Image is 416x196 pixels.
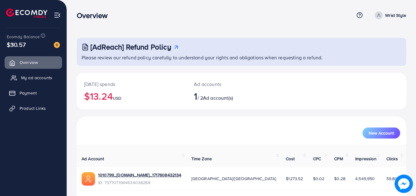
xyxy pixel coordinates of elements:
[98,172,182,178] a: 1010799_[DOMAIN_NAME]_1717608432134
[20,59,38,65] span: Overview
[194,80,262,88] p: Ad accounts
[313,156,321,162] span: CPC
[5,87,62,99] a: Payment
[194,89,197,103] span: 1
[82,156,104,162] span: Ad Account
[334,176,345,182] span: $0.28
[355,176,375,182] span: 4,549,950
[84,80,179,88] p: [DATE] spends
[385,12,406,19] p: Wrist Style
[98,179,182,186] span: ID: 7377071964634038288
[20,105,46,111] span: Product Links
[386,176,400,182] span: 59,803
[194,90,262,102] h2: / 2
[7,34,40,40] span: Ecomdy Balance
[203,94,233,101] span: Ad account(s)
[5,102,62,114] a: Product Links
[334,156,343,162] span: CPM
[363,128,400,139] button: New Account
[77,11,112,20] h3: Overview
[5,72,62,84] a: My ad accounts
[54,12,61,19] img: menu
[90,43,171,51] h3: [AdReach] Refund Policy
[21,75,52,81] span: My ad accounts
[113,95,121,101] span: USD
[286,176,303,182] span: $1273.52
[386,156,398,162] span: Clicks
[5,56,62,68] a: Overview
[54,42,60,48] img: image
[82,54,403,61] p: Please review our refund policy carefully to understand your rights and obligations when requesti...
[369,131,394,135] span: New Account
[20,90,37,96] span: Payment
[313,176,325,182] span: $0.02
[6,9,47,18] img: logo
[395,175,413,193] img: image
[82,172,95,186] img: ic-ads-acc.e4c84228.svg
[191,156,212,162] span: Time Zone
[355,156,377,162] span: Impression
[286,156,295,162] span: Cost
[7,40,26,49] span: $30.57
[191,176,276,182] span: [GEOGRAPHIC_DATA]/[GEOGRAPHIC_DATA]
[84,90,179,102] h2: $13.24
[372,11,406,19] a: Wrist Style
